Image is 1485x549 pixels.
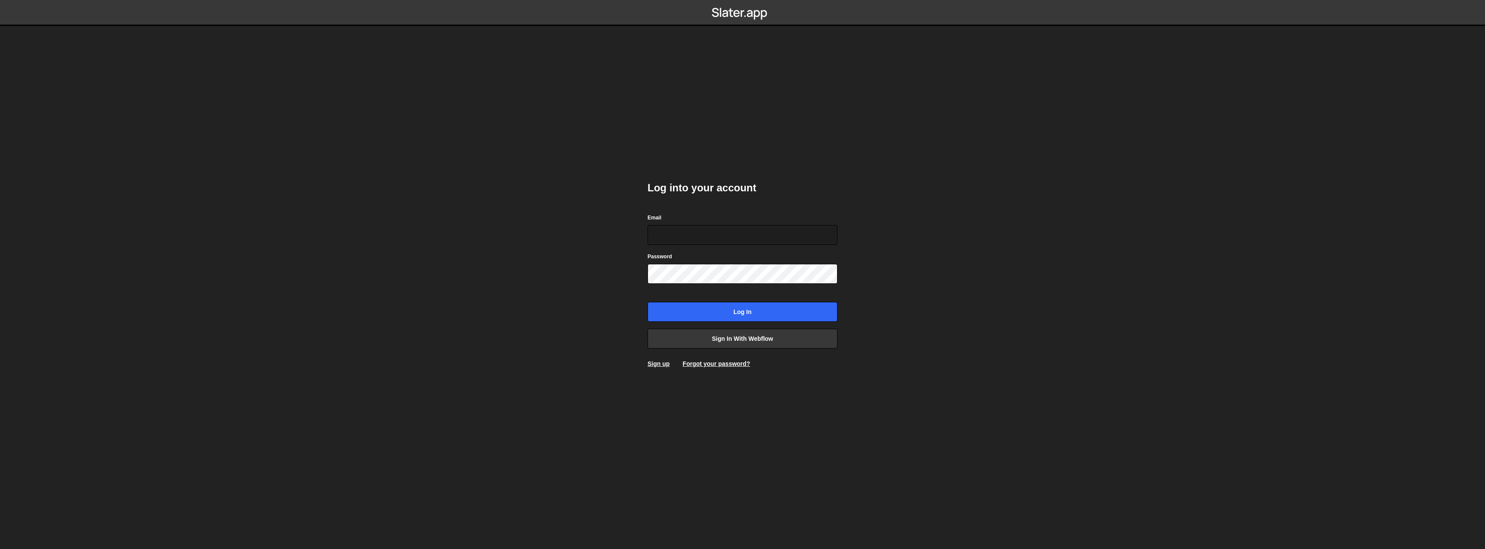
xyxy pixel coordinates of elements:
[648,181,837,195] h2: Log into your account
[648,329,837,349] a: Sign in with Webflow
[648,252,672,261] label: Password
[648,360,670,367] a: Sign up
[682,360,750,367] a: Forgot your password?
[648,302,837,322] input: Log in
[648,213,661,222] label: Email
